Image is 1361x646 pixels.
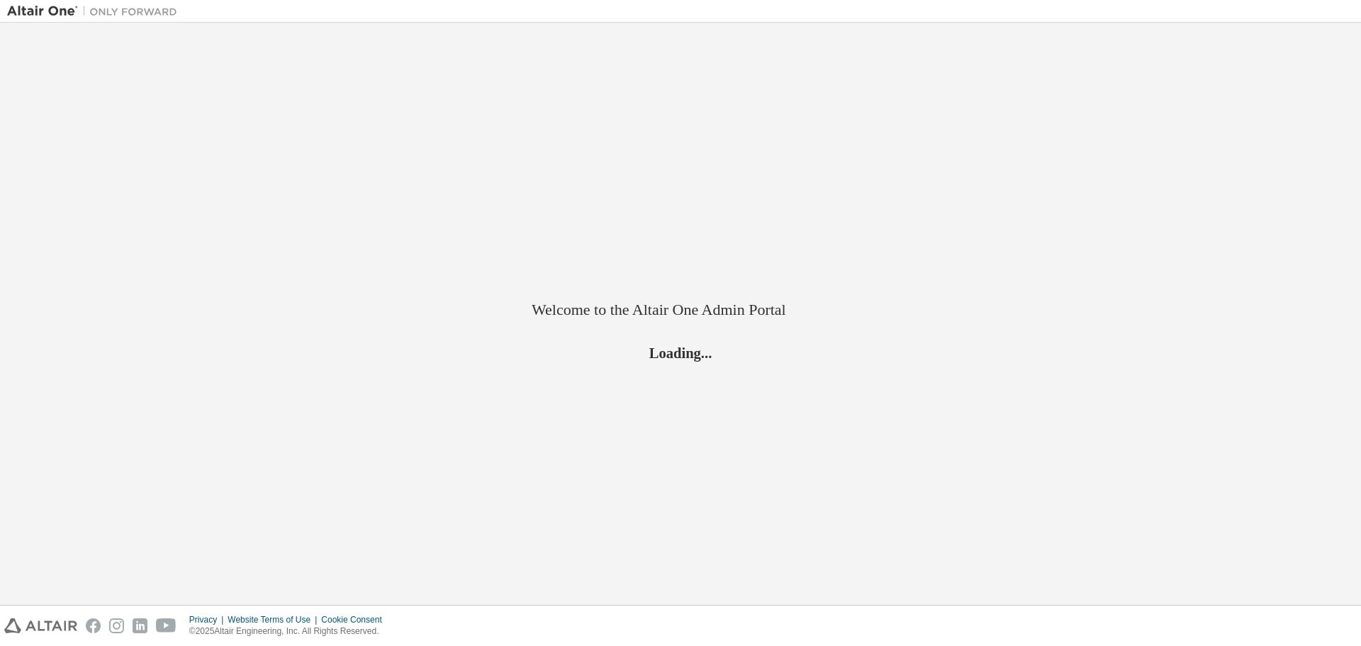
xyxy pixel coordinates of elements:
[156,618,177,633] img: youtube.svg
[228,614,321,625] div: Website Terms of Use
[532,300,829,320] h2: Welcome to the Altair One Admin Portal
[7,4,184,18] img: Altair One
[86,618,101,633] img: facebook.svg
[189,625,391,637] p: © 2025 Altair Engineering, Inc. All Rights Reserved.
[109,618,124,633] img: instagram.svg
[189,614,228,625] div: Privacy
[133,618,147,633] img: linkedin.svg
[532,343,829,362] h2: Loading...
[321,614,390,625] div: Cookie Consent
[4,618,77,633] img: altair_logo.svg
